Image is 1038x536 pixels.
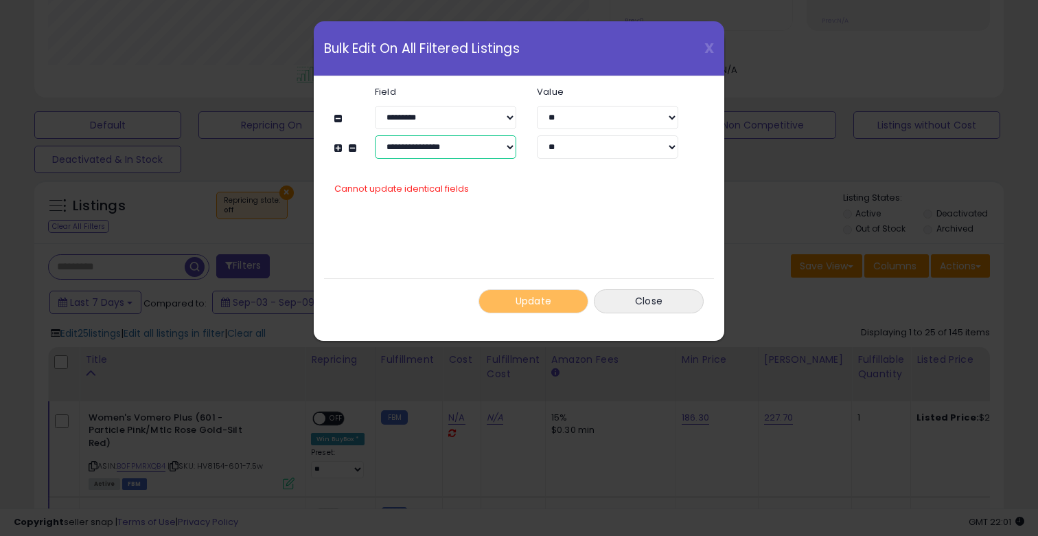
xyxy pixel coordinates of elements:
span: Bulk Edit On All Filtered Listings [324,42,520,55]
label: Field [365,87,527,96]
label: Value [527,87,689,96]
button: Close [594,289,704,313]
span: Cannot update identical fields [334,182,469,195]
span: X [704,38,714,58]
span: Update [516,294,552,308]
